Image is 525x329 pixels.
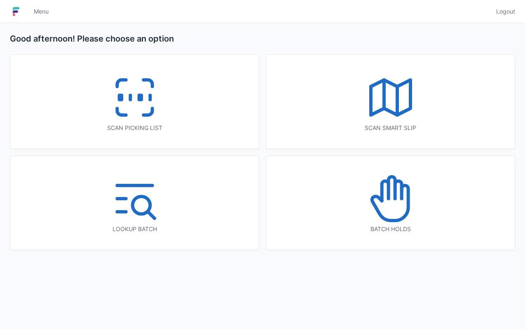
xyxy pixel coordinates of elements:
[283,124,498,132] div: Scan smart slip
[34,7,49,16] span: Menu
[10,33,515,44] h2: Good afternoon! Please choose an option
[10,54,259,149] a: Scan picking list
[266,54,515,149] a: Scan smart slip
[491,4,515,19] a: Logout
[496,7,515,16] span: Logout
[27,225,242,233] div: Lookup batch
[266,155,515,250] a: Batch holds
[27,124,242,132] div: Scan picking list
[10,155,259,250] a: Lookup batch
[29,4,54,19] a: Menu
[283,225,498,233] div: Batch holds
[10,5,22,18] img: logo-small.jpg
